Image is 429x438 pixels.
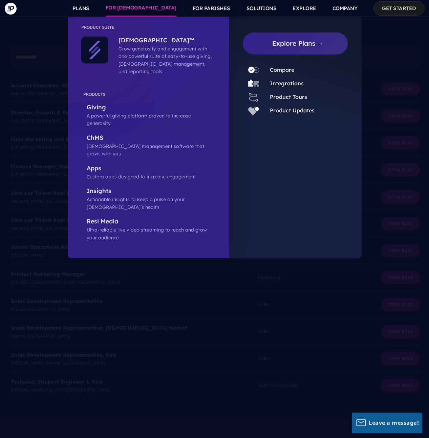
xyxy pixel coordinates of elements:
a: Product Updates [270,107,315,114]
p: ChMS [87,134,216,143]
a: Apps Custom apps designed to increase engagement [81,165,216,181]
p: Actionable insights to keep a pulse on your [DEMOGRAPHIC_DATA]’s health [87,196,216,211]
p: [DEMOGRAPHIC_DATA]™ [119,37,212,45]
p: A powerful giving platform proven to increase generosity [87,112,216,127]
a: Integrations - Icon [243,78,264,89]
button: Leave a message! [352,413,422,433]
img: Product Tours - Icon [248,92,259,103]
p: Giving [87,104,216,112]
span: Leave a message! [369,419,419,426]
p: Resi Media [87,218,216,226]
img: Integrations - Icon [248,78,259,89]
img: Product Updates - Icon [248,105,259,116]
p: Grow generosity and engagement with one powerful suite of easy-to-use giving, [DEMOGRAPHIC_DATA] ... [119,45,212,75]
p: [DEMOGRAPHIC_DATA] management software that grows with you [87,143,216,158]
a: Product Tours - Icon [243,92,264,103]
img: Compare - Icon [248,65,259,75]
p: Apps [87,165,216,173]
a: [DEMOGRAPHIC_DATA]™ Grow generosity and engagement with one powerful suite of easy-to-use giving,... [108,37,212,75]
a: Integrations [270,80,304,87]
p: Ultra-reliable live video streaming to reach and grow your audience [87,226,216,241]
img: ChurchStaq™ - Icon [81,37,108,64]
a: Resi Media Ultra-reliable live video streaming to reach and grow your audience [81,218,216,241]
a: Insights Actionable insights to keep a pulse on your [DEMOGRAPHIC_DATA]’s health [81,187,216,211]
p: Insights [87,187,216,196]
a: GET STARTED [373,1,425,15]
p: Custom apps designed to increase engagement [87,173,216,180]
a: Compare - Icon [243,65,264,75]
a: Explore Plans → [248,32,348,54]
a: Compare [270,66,294,73]
a: Product Updates - Icon [243,105,264,116]
li: Product Suite [81,24,216,37]
a: Product Tours [270,93,307,100]
a: ChMS [DEMOGRAPHIC_DATA] management software that grows with you [81,134,216,158]
a: Giving A powerful giving platform proven to increase generosity [81,91,216,127]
